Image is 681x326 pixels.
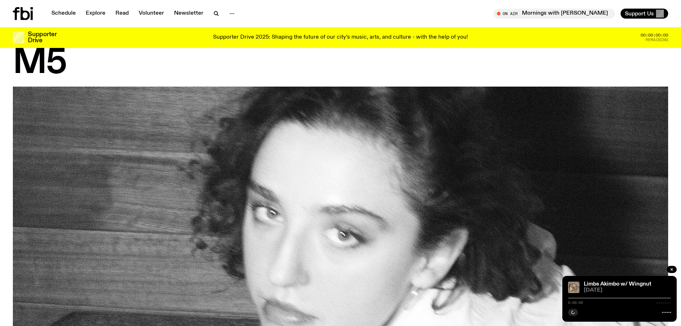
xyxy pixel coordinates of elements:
span: 00:00:00:00 [641,33,668,37]
span: Support Us [625,10,654,17]
span: -:--:-- [656,301,671,305]
a: Schedule [47,9,80,19]
a: Volunteer [134,9,168,19]
h1: M5 [13,47,668,79]
button: On AirMornings with [PERSON_NAME] / [PERSON_NAME] [PERSON_NAME] and mmilton interview [493,9,615,19]
span: [DATE] [584,288,671,293]
h3: Supporter Drive [28,31,56,44]
a: Explore [82,9,110,19]
button: Support Us [621,9,668,19]
a: Limbs Akimbo w/ Wingnut [584,281,651,287]
a: Read [111,9,133,19]
p: Supporter Drive 2025: Shaping the future of our city’s music, arts, and culture - with the help o... [213,34,468,41]
span: Remaining [646,38,668,42]
a: Newsletter [170,9,208,19]
span: 0:00:00 [568,301,583,305]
